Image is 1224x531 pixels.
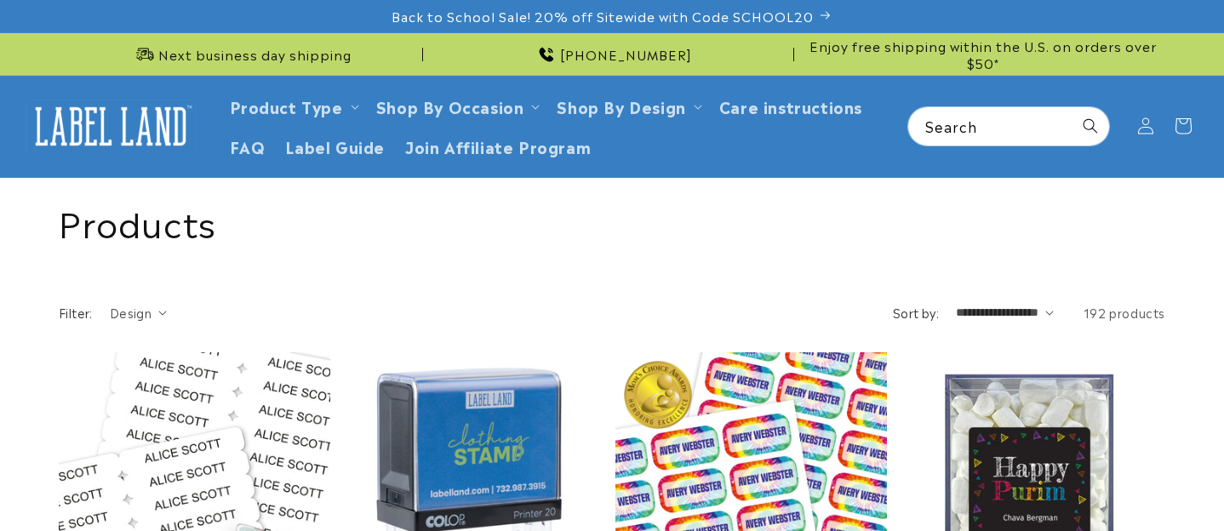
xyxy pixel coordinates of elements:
a: Care instructions [709,86,872,126]
span: Back to School Sale! 20% off Sitewide with Code SCHOOL20 [392,8,814,25]
h2: Filter: [59,304,93,322]
span: Join Affiliate Program [405,136,591,156]
a: Product Type [230,94,343,117]
span: 192 products [1084,304,1165,321]
a: FAQ [220,126,276,166]
summary: Design (0 selected) [110,304,167,322]
a: Label Land [20,94,203,159]
summary: Shop By Occasion [366,86,547,126]
span: Next business day shipping [158,46,352,63]
div: Announcement [801,33,1165,75]
span: Design [110,304,152,321]
button: Search [1072,107,1109,145]
span: Enjoy free shipping within the U.S. on orders over $50* [801,37,1165,71]
a: Shop By Design [557,94,685,117]
span: FAQ [230,136,266,156]
a: Join Affiliate Program [395,126,601,166]
a: Label Guide [275,126,395,166]
div: Announcement [430,33,794,75]
h1: Products [59,199,1165,243]
span: Shop By Occasion [376,96,524,116]
span: Label Guide [285,136,385,156]
div: Announcement [59,33,423,75]
span: [PHONE_NUMBER] [560,46,692,63]
summary: Shop By Design [546,86,708,126]
img: Label Land [26,100,196,152]
label: Sort by: [893,304,939,321]
span: Care instructions [719,96,862,116]
summary: Product Type [220,86,366,126]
